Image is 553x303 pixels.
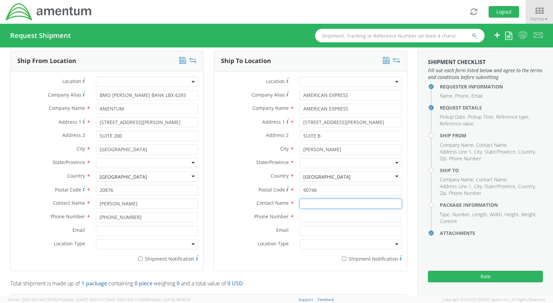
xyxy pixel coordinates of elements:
span: Location [62,78,81,84]
li: Country [518,148,536,155]
span: Email [276,227,289,233]
button: Logout [489,6,519,18]
li: Zip [440,190,447,197]
span: Phone Number [254,213,289,220]
span: Address 1 [262,119,285,125]
span: Company Alias [48,92,81,98]
span: City [280,145,289,152]
span: Company Name [49,105,85,111]
h4: Ship From [440,133,543,138]
span: City [77,145,85,152]
li: Reference value [440,120,474,127]
span: Contact Name [257,200,289,206]
span: Fill out each form listed below and agree to the terms and conditions before submitting [428,67,543,81]
h3: Shipment Checklist [428,59,543,65]
span: Location Type [258,240,289,247]
span: Contact Name [53,200,85,206]
span: Copyright © [DATE]-[DATE] Agistix Inc., All Rights Reserved [442,297,545,302]
span: Country [67,173,85,179]
li: City [474,148,483,155]
span: 0 piece [135,280,152,287]
h3: Ship From Location [17,58,76,64]
li: Zip [440,155,447,162]
h4: Request Details [440,105,543,110]
span: Forms [530,16,548,22]
h4: Requester Information [440,84,543,89]
span: ▼ [544,16,548,22]
span: Company Alias [251,92,285,98]
li: State/Province [485,148,516,155]
li: State/Province [485,183,516,190]
li: Pickup Time [468,114,494,120]
span: Phone Number [50,213,85,220]
span: Client: 2025.18.0-71d3358 [105,297,190,302]
img: dyn-intl-logo-049831509241104b2a82.png [5,2,93,21]
span: Country [271,173,289,179]
span: Company Name [252,105,289,111]
span: master, [DATE] 09:51:11 [62,297,104,302]
li: Phone Number [449,155,481,162]
span: Address 1 [59,119,81,125]
h4: Attachments [440,230,543,236]
li: Content [440,218,457,225]
input: Shipment, Tracking or Reference Number (at least 4 chars) [315,29,485,42]
li: Type [440,211,451,218]
span: State/Province [53,159,85,165]
span: Location [266,78,285,84]
span: master, [DATE] 09:46:25 [149,297,190,302]
span: 0 [177,280,180,287]
h4: Request Shipment [10,32,71,39]
li: Company Name [440,142,474,148]
span: Location Type [54,240,85,247]
span: Postal Code [55,186,81,193]
li: Pickup Date [440,114,466,120]
span: Postal Code [259,186,285,193]
span: 1 package [81,280,107,287]
li: Phone Number [449,190,481,197]
div: [GEOGRAPHIC_DATA] [303,174,351,180]
span: State/Province [256,159,289,165]
span: Address 2 [62,132,85,138]
span: Email [73,227,85,233]
li: Address Line 1 [440,148,472,155]
li: Number [452,211,471,218]
li: Reference type [496,114,529,120]
h4: Package Information [440,202,543,207]
span: Server: 2025.18.0-dd719145275 [8,297,104,302]
li: City [474,183,483,190]
h3: Ship To Location [221,58,271,64]
label: Shipment Notification [300,254,402,262]
li: Contact Name [476,142,508,148]
input: Shipment Notification [342,257,346,261]
a: Support [299,297,313,302]
h4: Ship To [440,168,543,173]
li: Email [471,93,483,99]
li: Width [490,211,503,218]
li: Height [505,211,519,218]
li: Length [472,211,488,218]
p: Total shipment is made up of containing weighing and a total value of [10,280,407,291]
div: [GEOGRAPHIC_DATA] [100,174,147,180]
li: Company Name [440,176,474,183]
span: 0 USD [227,280,243,287]
li: Name [440,93,453,99]
li: Country [518,183,536,190]
button: Rate [428,271,543,282]
li: Address Line 1 [440,183,472,190]
li: Weight [521,211,537,218]
input: Shipment Notification [138,257,143,261]
a: Feedback [318,297,334,302]
span: Address 2 [266,132,289,138]
li: Contact Name [476,176,508,183]
li: Phone [455,93,470,99]
label: Shipment Notification [96,254,198,262]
